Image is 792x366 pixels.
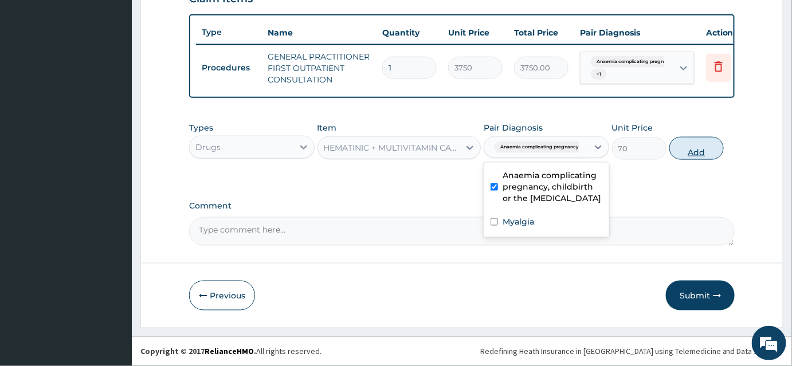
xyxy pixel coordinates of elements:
th: Type [196,22,262,43]
button: Submit [666,281,735,310]
span: + 1 [591,69,607,80]
span: Anaemia complicating pregnancy... [495,141,588,153]
td: GENERAL PRACTITIONER FIRST OUTPATIENT CONSULTATION [262,45,377,91]
div: Chat with us now [60,64,193,79]
textarea: Type your message and hit 'Enter' [6,244,218,284]
label: Item [317,122,337,133]
th: Quantity [377,21,442,44]
div: Minimize live chat window [188,6,215,33]
th: Actions [700,21,758,44]
label: Comment [189,201,735,211]
button: Previous [189,281,255,310]
label: Unit Price [612,122,653,133]
span: We're online! [66,110,158,226]
div: Redefining Heath Insurance in [GEOGRAPHIC_DATA] using Telemedicine and Data Science! [480,346,783,357]
footer: All rights reserved. [132,337,792,366]
div: HEMATINIC + MULTIVITAMIN CAPSULE - (OBRON - 6) [324,142,461,154]
a: RelianceHMO [205,347,254,357]
label: Anaemia complicating pregnancy, childbirth or the [MEDICAL_DATA] [503,170,602,204]
label: Pair Diagnosis [484,122,543,133]
td: Procedures [196,57,262,78]
img: d_794563401_company_1708531726252_794563401 [21,57,46,86]
label: Types [189,123,213,133]
th: Name [262,21,377,44]
th: Pair Diagnosis [574,21,700,44]
button: Add [669,137,724,160]
th: Total Price [508,21,574,44]
div: Drugs [195,141,221,153]
strong: Copyright © 2017 . [140,347,256,357]
label: Myalgia [503,216,534,227]
th: Unit Price [442,21,508,44]
span: Anaemia complicating pregnancy... [591,56,684,68]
